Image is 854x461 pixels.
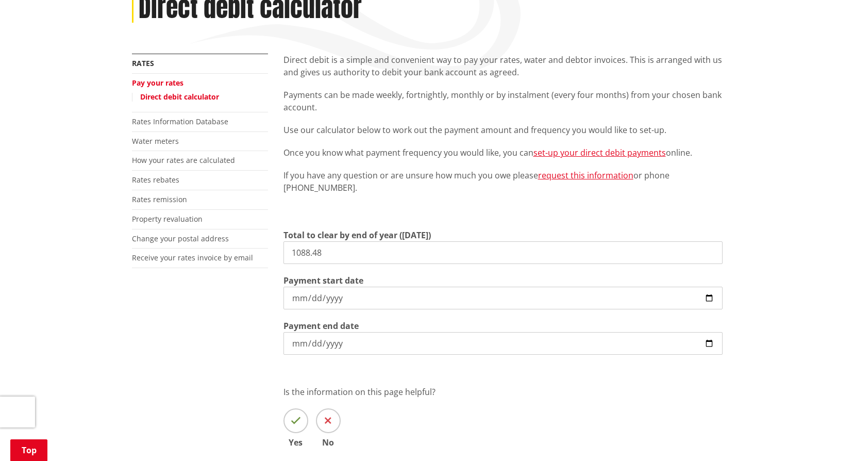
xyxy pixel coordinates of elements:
a: Rates Information Database [132,117,228,126]
p: Use our calculator below to work out the payment amount and frequency you would like to set-up. [283,124,723,136]
a: Direct debit calculator [140,92,219,102]
a: Rates rebates [132,175,179,185]
a: request this information [538,170,633,181]
a: set-up your direct debit payments [533,147,666,158]
a: Rates remission [132,194,187,204]
a: Receive your rates invoice by email [132,253,253,262]
a: Top [10,439,47,461]
span: No [316,438,341,447]
label: Total to clear by end of year ([DATE]) [283,229,431,241]
p: Is the information on this page helpful? [283,386,723,398]
p: Direct debit is a simple and convenient way to pay your rates, water and debtor invoices. This is... [283,54,723,78]
a: Water meters [132,136,179,146]
label: Payment end date [283,320,359,332]
span: Yes [283,438,308,447]
a: Property revaluation [132,214,203,224]
a: How your rates are calculated [132,155,235,165]
p: If you have any question or are unsure how much you owe please or phone [PHONE_NUMBER]. [283,169,723,194]
p: Once you know what payment frequency you would like, you can online. [283,146,723,159]
label: Payment start date [283,274,363,287]
a: Pay your rates [132,78,183,88]
iframe: Messenger Launcher [807,418,844,455]
a: Rates [132,58,154,68]
p: Payments can be made weekly, fortnightly, monthly or by instalment (every four months) from your ... [283,89,723,113]
a: Change your postal address [132,234,229,243]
